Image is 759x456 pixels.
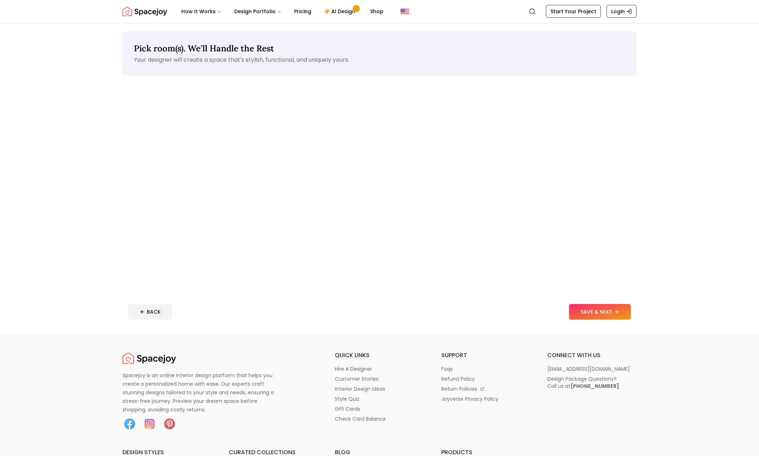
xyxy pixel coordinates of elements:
[122,351,176,365] img: Spacejoy Logo
[335,365,424,373] a: hire a designer
[441,375,475,382] p: refund policy
[335,395,424,402] a: style quiz
[401,7,409,16] img: United States
[122,417,137,431] img: Facebook icon
[547,351,637,360] h6: connect with us
[318,4,363,19] a: AI Design
[441,351,531,360] h6: support
[176,4,389,19] nav: Main
[288,4,317,19] a: Pricing
[607,5,637,18] a: Login
[228,4,287,19] button: Design Portfolio
[546,5,601,18] a: Start Your Project
[134,56,625,64] p: Your designer will create a space that's stylish, functional, and uniquely yours.
[122,371,282,414] p: Spacejoy is an online interior design platform that helps you create a personalized home with eas...
[365,4,389,19] a: Shop
[335,415,424,422] a: check card balance
[570,382,619,390] b: [PHONE_NUMBER]
[441,395,498,402] p: joyverse privacy policy
[441,395,531,402] a: joyverse privacy policy
[128,304,172,320] button: BACK
[547,365,630,373] p: [EMAIL_ADDRESS][DOMAIN_NAME]
[569,304,631,320] button: SAVE & NEXT
[142,417,157,431] img: Instagram icon
[335,415,386,422] p: check card balance
[441,385,477,392] p: return policies
[335,395,360,402] p: style quiz
[122,4,167,19] a: Spacejoy
[547,375,637,390] a: Design Package Questions?Call us at[PHONE_NUMBER]
[335,375,424,382] a: customer stories
[335,351,424,360] h6: quick links
[441,375,531,382] a: refund policy
[162,417,177,431] img: Pinterest icon
[122,4,167,19] img: Spacejoy Logo
[122,351,176,365] a: Spacejoy
[335,365,372,373] p: hire a designer
[335,375,378,382] p: customer stories
[176,4,227,19] button: How It Works
[547,365,637,373] a: [EMAIL_ADDRESS][DOMAIN_NAME]
[547,375,619,390] div: Design Package Questions? Call us at
[335,385,385,392] p: interior design ideas
[335,405,424,412] a: gift cards
[441,365,453,373] p: faqs
[441,365,531,373] a: faqs
[335,385,424,392] a: interior design ideas
[441,385,531,392] a: return policies
[335,405,360,412] p: gift cards
[134,43,274,54] span: Pick room(s). We'll Handle the Rest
